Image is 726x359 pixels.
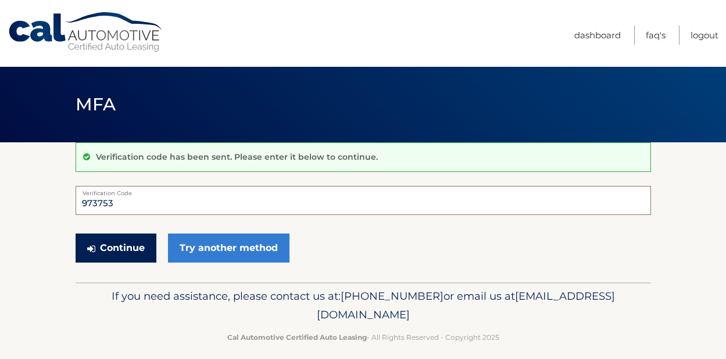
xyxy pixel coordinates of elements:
span: [EMAIL_ADDRESS][DOMAIN_NAME] [317,289,615,321]
p: - All Rights Reserved - Copyright 2025 [83,331,643,343]
a: FAQ's [646,26,666,45]
a: Try another method [168,234,289,263]
a: Logout [691,26,718,45]
a: Cal Automotive [8,12,164,53]
p: Verification code has been sent. Please enter it below to continue. [96,152,378,162]
a: Dashboard [574,26,621,45]
strong: Cal Automotive Certified Auto Leasing [227,333,367,342]
span: [PHONE_NUMBER] [341,289,444,303]
span: MFA [76,94,116,115]
label: Verification Code [76,186,651,195]
p: If you need assistance, please contact us at: or email us at [83,287,643,324]
input: Verification Code [76,186,651,215]
button: Continue [76,234,156,263]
